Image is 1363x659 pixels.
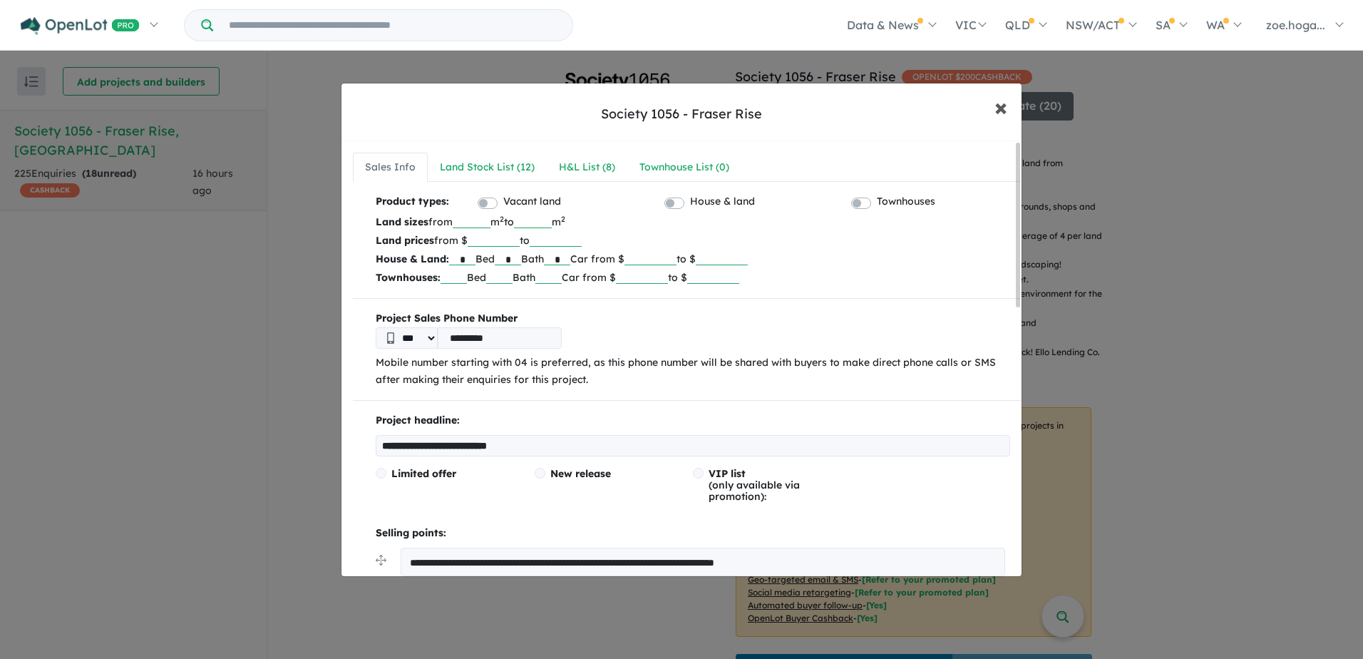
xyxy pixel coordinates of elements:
input: Try estate name, suburb, builder or developer [216,10,570,41]
p: Bed Bath Car from $ to $ [376,268,1010,287]
p: Selling points: [376,525,1010,542]
span: VIP list [709,467,746,480]
span: Limited offer [391,467,456,480]
sup: 2 [561,214,565,224]
span: zoe.hoga... [1266,18,1325,32]
label: Vacant land [503,193,561,210]
div: H&L List ( 8 ) [559,159,615,176]
div: Townhouse List ( 0 ) [639,159,729,176]
b: Project Sales Phone Number [376,310,1010,327]
p: Mobile number starting with 04 is preferred, as this phone number will be shared with buyers to m... [376,354,1010,389]
p: from m to m [376,213,1010,231]
b: Townhouses: [376,271,441,284]
span: (only available via promotion): [709,467,800,503]
img: Openlot PRO Logo White [21,17,140,35]
p: from $ to [376,231,1010,250]
p: Bed Bath Car from $ to $ [376,250,1010,268]
label: Townhouses [877,193,935,210]
div: Society 1056 - Fraser Rise [601,105,762,123]
b: House & Land: [376,252,449,265]
p: Project headline: [376,412,1010,429]
div: Sales Info [365,159,416,176]
div: Land Stock List ( 12 ) [440,159,535,176]
img: drag.svg [376,555,386,566]
span: New release [550,467,611,480]
b: Land prices [376,234,434,247]
span: × [994,91,1007,122]
sup: 2 [500,214,504,224]
img: Phone icon [387,332,394,344]
b: Land sizes [376,215,428,228]
label: House & land [690,193,755,210]
b: Product types: [376,193,449,213]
